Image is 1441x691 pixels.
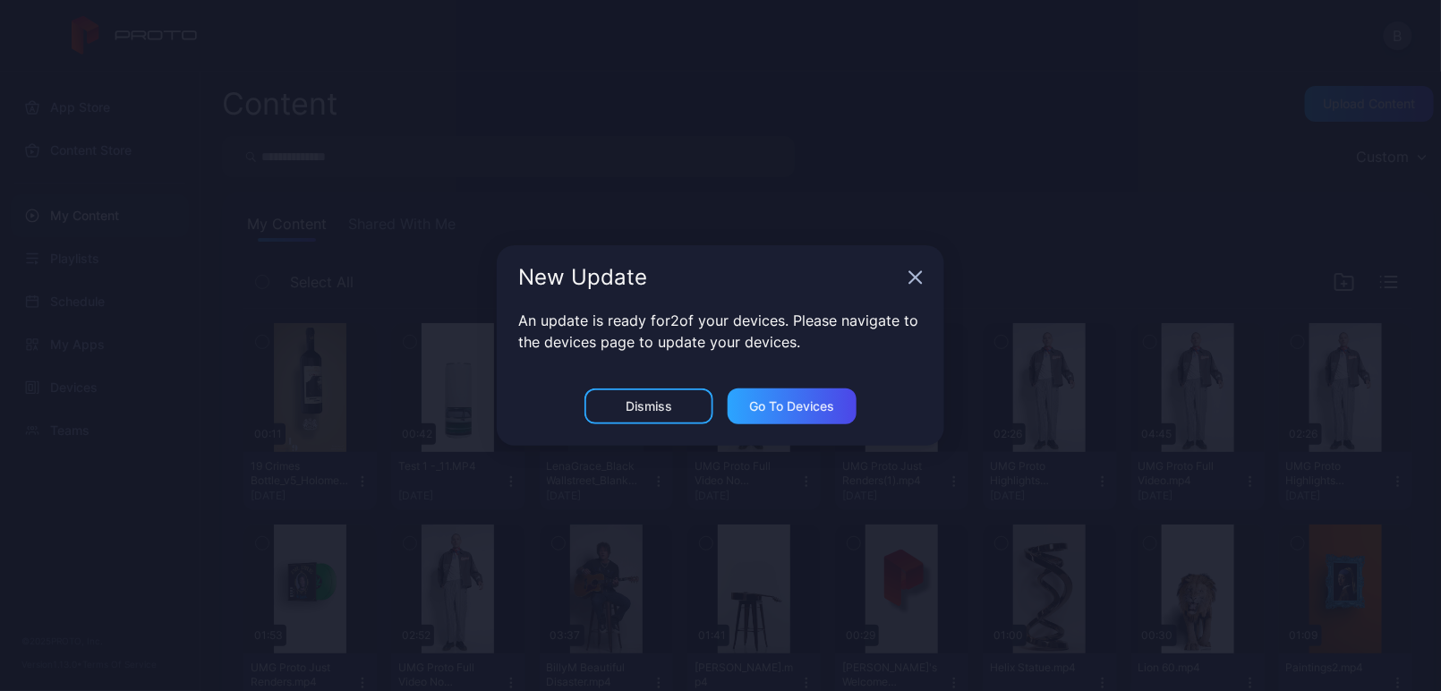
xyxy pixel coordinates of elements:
div: Dismiss [626,399,672,414]
p: An update is ready for 2 of your devices. Please navigate to the devices page to update your devi... [518,310,923,353]
div: Go to devices [750,399,835,414]
button: Dismiss [584,388,713,424]
div: New Update [518,267,901,288]
button: Go to devices [728,388,857,424]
